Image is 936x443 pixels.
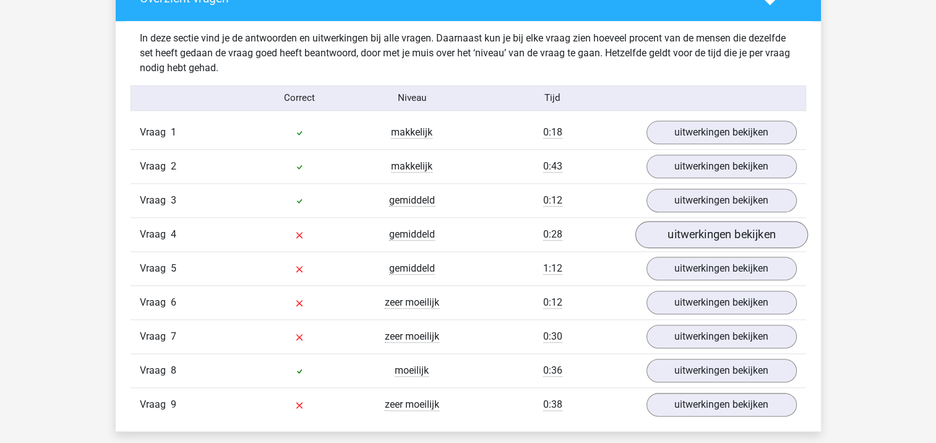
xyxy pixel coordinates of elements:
[543,228,562,241] span: 0:28
[385,398,439,411] span: zeer moeilijk
[171,330,176,342] span: 7
[131,31,806,75] div: In deze sectie vind je de antwoorden en uitwerkingen bij alle vragen. Daarnaast kun je bij elke v...
[468,91,637,105] div: Tijd
[171,160,176,172] span: 2
[646,155,797,178] a: uitwerkingen bekijken
[171,228,176,240] span: 4
[140,193,171,208] span: Vraag
[646,359,797,382] a: uitwerkingen bekijken
[646,189,797,212] a: uitwerkingen bekijken
[646,291,797,314] a: uitwerkingen bekijken
[543,296,562,309] span: 0:12
[543,160,562,173] span: 0:43
[543,194,562,207] span: 0:12
[389,228,435,241] span: gemiddeld
[635,221,807,248] a: uitwerkingen bekijken
[385,330,439,343] span: zeer moeilijk
[140,397,171,412] span: Vraag
[543,262,562,275] span: 1:12
[389,194,435,207] span: gemiddeld
[171,296,176,308] span: 6
[543,364,562,377] span: 0:36
[389,262,435,275] span: gemiddeld
[356,91,468,105] div: Niveau
[646,325,797,348] a: uitwerkingen bekijken
[140,363,171,378] span: Vraag
[243,91,356,105] div: Correct
[385,296,439,309] span: zeer moeilijk
[391,126,432,139] span: makkelijk
[391,160,432,173] span: makkelijk
[140,125,171,140] span: Vraag
[171,398,176,410] span: 9
[646,121,797,144] a: uitwerkingen bekijken
[140,159,171,174] span: Vraag
[140,261,171,276] span: Vraag
[171,262,176,274] span: 5
[543,126,562,139] span: 0:18
[646,257,797,280] a: uitwerkingen bekijken
[543,398,562,411] span: 0:38
[140,227,171,242] span: Vraag
[395,364,429,377] span: moeilijk
[646,393,797,416] a: uitwerkingen bekijken
[140,329,171,344] span: Vraag
[543,330,562,343] span: 0:30
[171,364,176,376] span: 8
[171,126,176,138] span: 1
[171,194,176,206] span: 3
[140,295,171,310] span: Vraag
